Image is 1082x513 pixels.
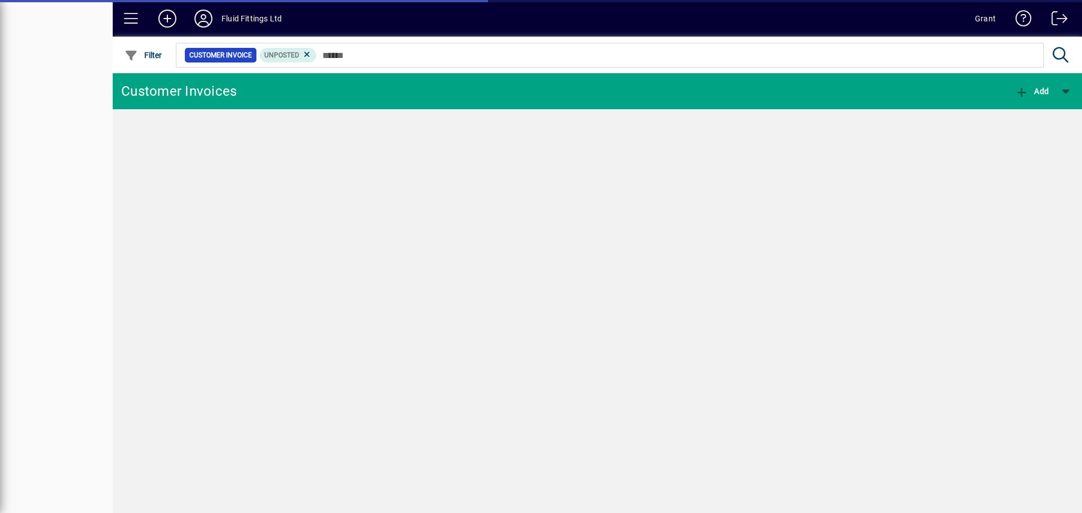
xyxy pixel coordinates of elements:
[221,10,282,28] div: Fluid Fittings Ltd
[125,51,162,60] span: Filter
[1012,81,1052,101] button: Add
[121,82,237,100] div: Customer Invoices
[1007,2,1032,39] a: Knowledge Base
[260,48,317,63] mat-chip: Customer Invoice Status: Unposted
[1015,87,1049,96] span: Add
[149,8,185,29] button: Add
[189,50,252,61] span: Customer Invoice
[264,51,299,59] span: Unposted
[1043,2,1068,39] a: Logout
[975,10,996,28] div: Grant
[122,45,165,65] button: Filter
[185,8,221,29] button: Profile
